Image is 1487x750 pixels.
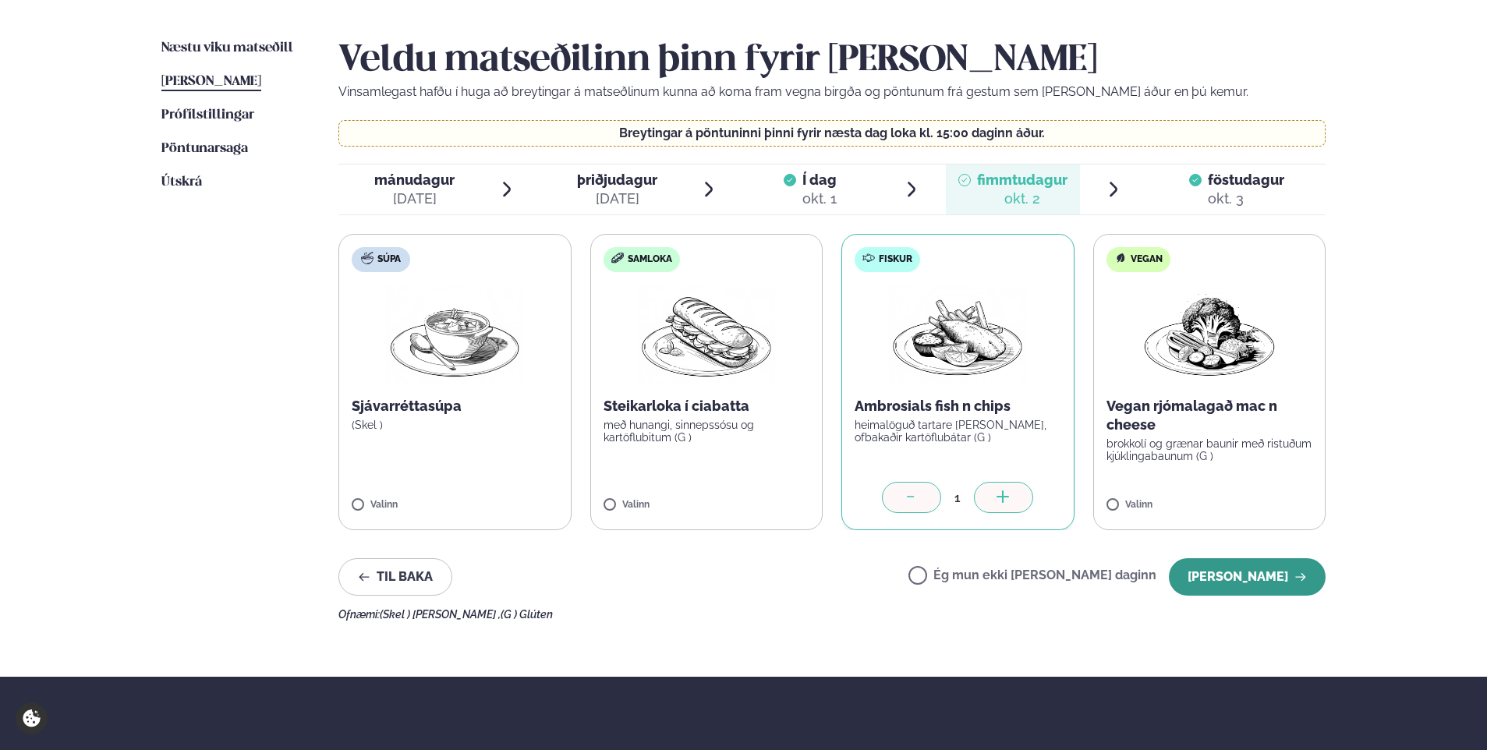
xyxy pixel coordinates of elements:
img: Panini.png [638,285,775,384]
p: heimalöguð tartare [PERSON_NAME], ofbakaðir kartöflubátar (G ) [855,419,1061,444]
a: Útskrá [161,173,202,192]
p: Steikarloka í ciabatta [604,397,810,416]
img: Fish-Chips.png [889,285,1026,384]
span: Vegan [1131,253,1163,266]
img: fish.svg [862,252,875,264]
span: [PERSON_NAME] [161,75,261,88]
p: brokkolí og grænar baunir með ristuðum kjúklingabaunum (G ) [1106,437,1313,462]
div: okt. 3 [1208,189,1284,208]
img: Vegan.png [1141,285,1278,384]
div: [DATE] [374,189,455,208]
span: mánudagur [374,172,455,188]
span: Prófílstillingar [161,108,254,122]
div: okt. 1 [802,189,837,208]
p: Breytingar á pöntuninni þinni fyrir næsta dag loka kl. 15:00 daginn áður. [355,127,1310,140]
div: 1 [941,489,974,507]
a: Cookie settings [16,702,48,734]
a: Pöntunarsaga [161,140,248,158]
div: Ofnæmi: [338,608,1326,621]
span: Pöntunarsaga [161,142,248,155]
h2: Veldu matseðilinn þinn fyrir [PERSON_NAME] [338,39,1326,83]
span: Útskrá [161,175,202,189]
span: (G ) Glúten [501,608,553,621]
a: [PERSON_NAME] [161,73,261,91]
span: Í dag [802,171,837,189]
p: Sjávarréttasúpa [352,397,558,416]
a: Prófílstillingar [161,106,254,125]
img: Vegan.svg [1114,252,1127,264]
img: Soup.png [386,285,523,384]
p: með hunangi, sinnepssósu og kartöflubitum (G ) [604,419,810,444]
img: sandwich-new-16px.svg [611,253,624,264]
p: Vinsamlegast hafðu í huga að breytingar á matseðlinum kunna að koma fram vegna birgða og pöntunum... [338,83,1326,101]
span: Súpa [377,253,401,266]
img: soup.svg [361,252,374,264]
p: Ambrosials fish n chips [855,397,1061,416]
span: Fiskur [879,253,912,266]
a: Næstu viku matseðill [161,39,293,58]
span: (Skel ) [PERSON_NAME] , [380,608,501,621]
span: Næstu viku matseðill [161,41,293,55]
p: (Skel ) [352,419,558,431]
div: okt. 2 [977,189,1067,208]
span: fimmtudagur [977,172,1067,188]
span: Samloka [628,253,672,266]
span: þriðjudagur [577,172,657,188]
button: Til baka [338,558,452,596]
p: Vegan rjómalagað mac n cheese [1106,397,1313,434]
button: [PERSON_NAME] [1169,558,1326,596]
span: föstudagur [1208,172,1284,188]
div: [DATE] [577,189,657,208]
